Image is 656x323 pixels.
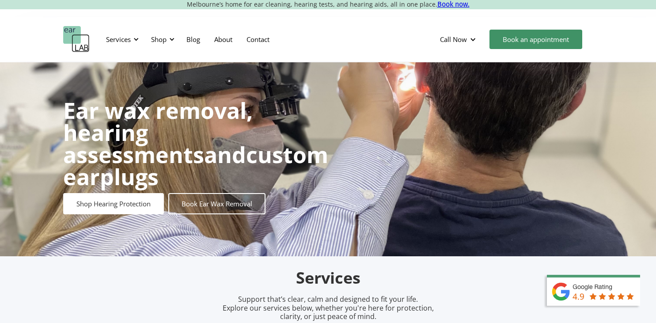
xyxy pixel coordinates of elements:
div: Services [106,35,131,44]
div: Call Now [440,35,467,44]
a: Shop Hearing Protection [63,193,164,214]
div: Shop [146,26,177,53]
h2: Services [121,268,536,289]
p: Support that’s clear, calm and designed to fit your life. Explore our services below, whether you... [211,295,445,321]
a: Book Ear Wax Removal [168,193,265,214]
strong: Ear wax removal, hearing assessments [63,95,253,170]
div: Shop [151,35,167,44]
div: Call Now [433,26,485,53]
strong: custom earplugs [63,140,328,192]
a: home [63,26,90,53]
a: Contact [239,27,277,52]
a: Blog [179,27,207,52]
div: Services [101,26,141,53]
a: Book an appointment [489,30,582,49]
h1: and [63,99,328,188]
a: About [207,27,239,52]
